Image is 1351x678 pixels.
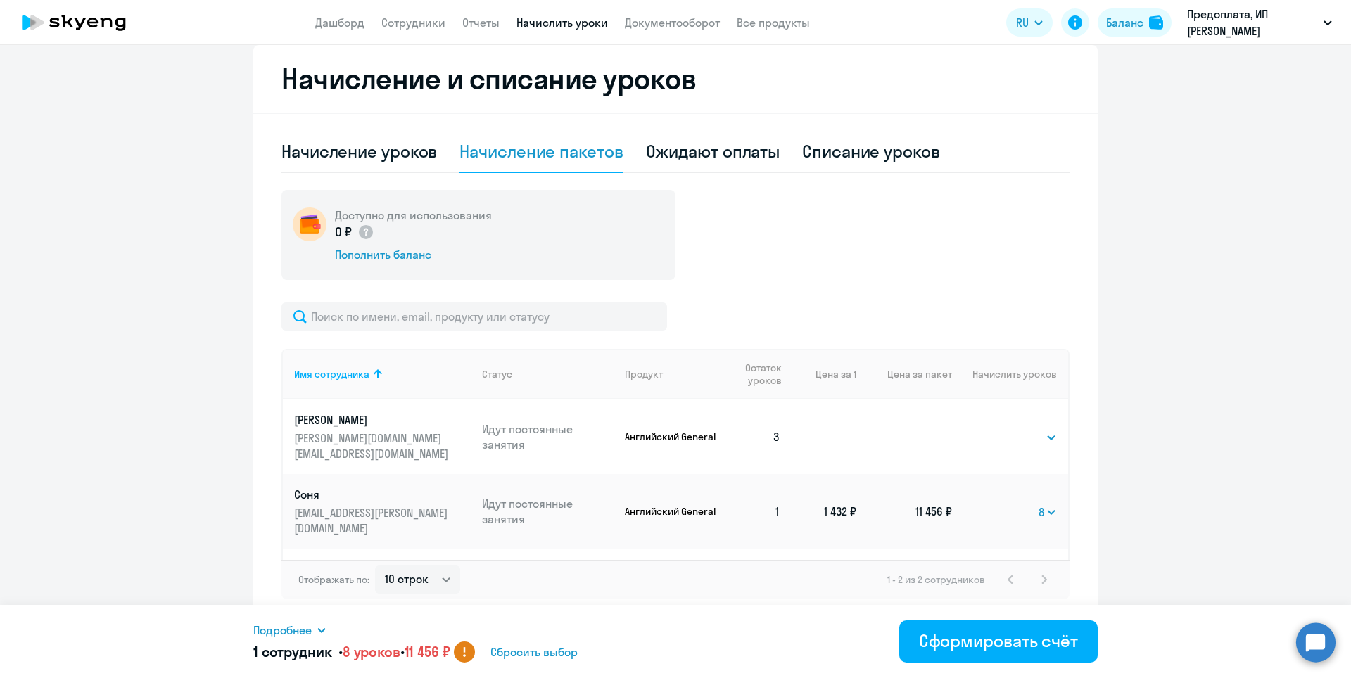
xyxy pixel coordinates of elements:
[482,368,614,380] div: Статус
[294,505,452,536] p: [EMAIL_ADDRESS][PERSON_NAME][DOMAIN_NAME]
[792,349,856,399] th: Цена за 1
[1187,6,1318,39] p: Предоплата, ИП [PERSON_NAME]
[335,207,492,223] h5: Доступно для использования
[952,349,1068,399] th: Начислить уроков
[1180,6,1339,39] button: Предоплата, ИП [PERSON_NAME]
[294,412,471,461] a: [PERSON_NAME][PERSON_NAME][DOMAIN_NAME][EMAIL_ADDRESS][DOMAIN_NAME]
[625,368,720,380] div: Продукт
[281,302,667,331] input: Поиск по имени, email, продукту или статусу
[482,496,614,527] p: Идут постоянные занятия
[625,430,720,443] p: Английский General
[625,505,720,518] p: Английский General
[253,622,312,639] span: Подробнее
[253,642,450,662] h5: 1 сотрудник • •
[887,573,985,586] span: 1 - 2 из 2 сотрудников
[1016,14,1029,31] span: RU
[381,15,445,30] a: Сотрудники
[335,247,492,262] div: Пополнить баланс
[335,223,374,241] p: 0 ₽
[1149,15,1163,30] img: balance
[1006,8,1053,37] button: RU
[1106,14,1143,31] div: Баланс
[343,643,400,660] span: 8 уроков
[899,620,1098,663] button: Сформировать счёт
[294,368,369,380] div: Имя сотрудника
[856,474,952,549] td: 11 456 ₽
[731,362,792,387] div: Остаток уроков
[298,573,369,586] span: Отображать по:
[919,629,1078,652] div: Сформировать счёт
[1098,8,1172,37] button: Балансbalance
[315,15,364,30] a: Дашборд
[294,412,452,428] p: [PERSON_NAME]
[720,399,792,474] td: 3
[856,349,952,399] th: Цена за пакет
[293,207,326,241] img: wallet-circle.png
[720,474,792,549] td: 1
[294,368,471,380] div: Имя сотрудника
[281,140,437,162] div: Начисление уроков
[490,644,578,660] span: Сбросить выбор
[792,474,856,549] td: 1 432 ₽
[731,362,781,387] span: Остаток уроков
[462,15,500,30] a: Отчеты
[294,487,471,536] a: Соня[EMAIL_ADDRESS][PERSON_NAME][DOMAIN_NAME]
[482,368,512,380] div: Статус
[646,140,780,162] div: Ожидают оплаты
[281,62,1070,96] h2: Начисление и списание уроков
[405,643,450,660] span: 11 456 ₽
[294,487,452,502] p: Соня
[516,15,608,30] a: Начислить уроки
[459,140,623,162] div: Начисление пакетов
[482,421,614,452] p: Идут постоянные занятия
[625,368,663,380] div: Продукт
[294,430,452,461] p: [PERSON_NAME][DOMAIN_NAME][EMAIL_ADDRESS][DOMAIN_NAME]
[737,15,810,30] a: Все продукты
[625,15,720,30] a: Документооборот
[802,140,940,162] div: Списание уроков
